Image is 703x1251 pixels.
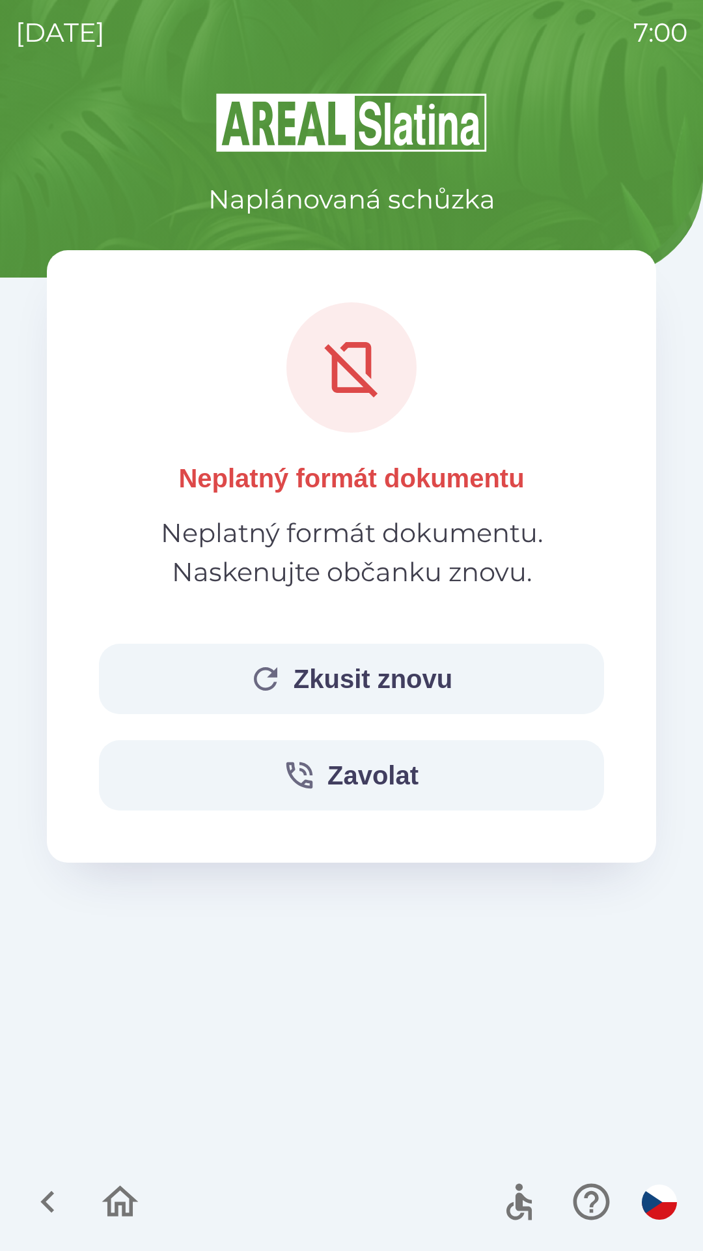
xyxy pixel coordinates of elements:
p: 7:00 [633,13,687,52]
img: Logo [47,91,656,154]
p: Naplánovaná schůzka [208,180,495,219]
p: Neplatný formát dokumentu. Naskenujte občanku znovu. [99,513,604,592]
img: cs flag [642,1185,677,1220]
p: Neplatný formát dokumentu [178,459,524,498]
button: Zavolat [99,740,604,811]
p: [DATE] [16,13,105,52]
button: Zkusit znovu [99,644,604,714]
